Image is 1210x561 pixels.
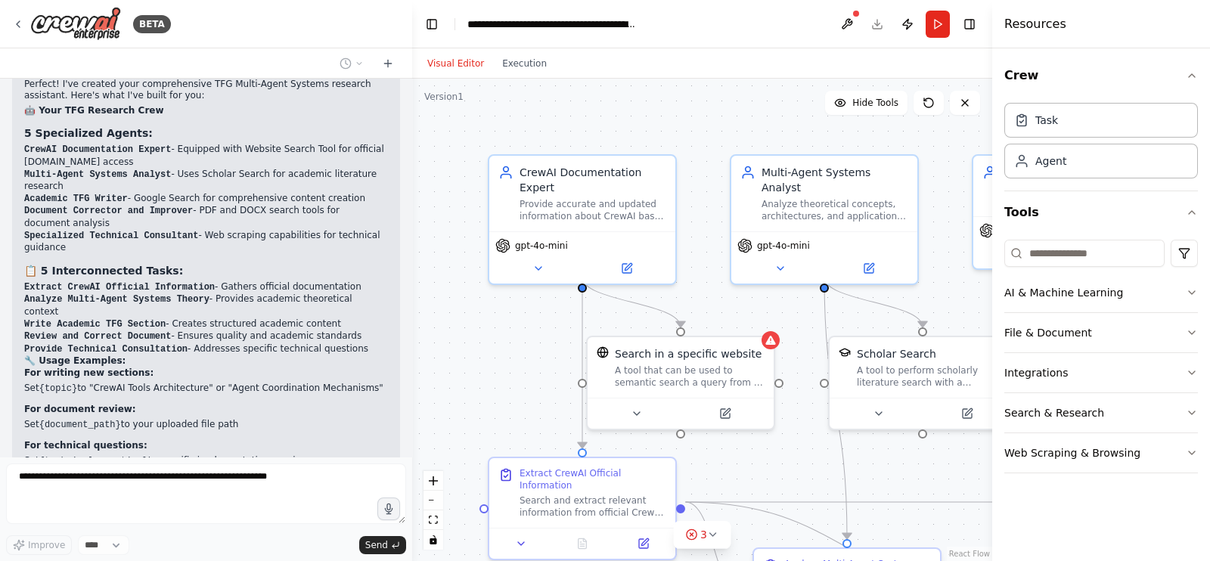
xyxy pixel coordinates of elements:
[551,535,615,553] button: No output available
[334,54,370,73] button: Switch to previous chat
[488,457,677,560] div: Extract CrewAI Official InformationSearch and extract relevant information from official CrewAI d...
[1004,313,1198,352] button: File & Document
[423,510,443,530] button: fit view
[24,193,388,206] li: - Google Search for comprehensive content creation
[959,14,980,35] button: Hide right sidebar
[423,471,443,491] button: zoom in
[24,330,388,343] li: - Ensures quality and academic standards
[825,91,907,115] button: Hide Tools
[615,364,765,389] div: A tool that can be used to semantic search a query from a specific URL content.
[1035,153,1066,169] div: Agent
[24,105,164,116] strong: 🤖 Your TFG Research Crew
[39,420,121,430] code: {document_path}
[857,364,1007,389] div: A tool to perform scholarly literature search with a search_query.
[28,539,65,551] span: Improve
[488,154,677,285] div: CrewAI Documentation ExpertProvide accurate and updated information about CrewAI based on officia...
[39,456,148,466] code: {technical_question}
[24,293,388,318] li: - Provides academic theoretical context
[24,144,171,155] code: CrewAI Documentation Expert
[828,336,1017,430] div: SerplyScholarSearchToolScholar SearchA tool to perform scholarly literature search with a search_...
[615,346,762,361] div: Search in a specific website
[24,194,128,204] code: Academic TFG Writer
[24,281,388,294] li: - Gathers official documentation
[365,539,388,551] span: Send
[949,550,990,558] a: React Flow attribution
[924,404,1010,423] button: Open in side panel
[24,343,388,356] li: - Addresses specific technical questions
[682,404,768,423] button: Open in side panel
[424,91,464,103] div: Version 1
[24,230,388,254] li: - Web scraping capabilities for technical guidance
[24,144,388,168] li: - Equipped with Website Search Tool for official [DOMAIN_NAME] access
[24,169,388,193] li: - Uses Scholar Search for academic literature research
[24,265,183,277] strong: 📋 5 Interconnected Tasks:
[24,419,388,432] li: Set to your uploaded file path
[575,277,688,327] g: Edge from c331c3ae-819a-4879-98c7-22e11c0aa525 to 019150d4-4b27-42df-878e-82873506699d
[39,383,77,394] code: {topic}
[762,198,908,222] div: Analyze theoretical concepts, architectures, and applications of multi-agent systems in Generativ...
[757,240,810,252] span: gpt-4o-mini
[575,277,590,448] g: Edge from c331c3ae-819a-4879-98c7-22e11c0aa525 to 9e4fea54-df0a-41de-aea8-bfb8cc6102c0
[1004,393,1198,432] button: Search & Research
[423,491,443,510] button: zoom out
[24,318,388,331] li: - Creates structured academic content
[24,367,154,378] strong: For writing new sections:
[24,355,126,366] strong: 🔧 Usage Examples:
[584,259,669,277] button: Open in side panel
[520,198,666,222] div: Provide accurate and updated information about CrewAI based on official documentation from [DOMAI...
[1004,353,1198,392] button: Integrations
[1004,54,1198,97] button: Crew
[24,231,198,241] code: Specialized Technical Consultant
[24,205,388,229] li: - PDF and DOCX search tools for document analysis
[24,331,171,342] code: Review and Correct Document
[1004,191,1198,234] button: Tools
[1004,234,1198,485] div: Tools
[839,346,851,358] img: SerplyScholarSearchTool
[376,54,400,73] button: Start a new chat
[826,259,911,277] button: Open in side panel
[817,277,930,327] g: Edge from 8ef6001b-5ff8-475c-bddb-be29e992e965 to eba87a4c-bc84-4b34-bb1f-71e240441d04
[762,165,908,195] div: Multi-Agent Systems Analyst
[586,336,775,430] div: WebsiteSearchToolSearch in a specific websiteA tool that can be used to semantic search a query f...
[133,15,171,33] div: BETA
[730,154,919,285] div: Multi-Agent Systems AnalystAnalyze theoretical concepts, architectures, and applications of multi...
[24,440,147,451] strong: For technical questions:
[24,282,215,293] code: Extract CrewAI Official Information
[421,14,442,35] button: Hide left sidebar
[423,530,443,550] button: toggle interactivity
[700,527,707,542] span: 3
[817,277,855,538] g: Edge from 8ef6001b-5ff8-475c-bddb-be29e992e965 to 26d414e2-e393-4988-8343-061863719879
[423,471,443,550] div: React Flow controls
[24,127,153,139] strong: 5 Specialized Agents:
[1004,433,1198,473] button: Web Scraping & Browsing
[24,169,171,180] code: Multi-Agent Systems Analyst
[520,165,666,195] div: CrewAI Documentation Expert
[597,346,609,358] img: WebsiteSearchTool
[673,521,731,549] button: 3
[24,79,388,102] p: Perfect! I've created your comprehensive TFG Multi-Agent Systems research assistant. Here's what ...
[24,206,193,216] code: Document Corrector and Improver
[520,467,666,491] div: Extract CrewAI Official Information
[30,7,121,41] img: Logo
[377,497,400,520] button: Click to speak your automation idea
[1004,97,1198,191] div: Crew
[520,494,666,519] div: Search and extract relevant information from official CrewAI documentation ([DOMAIN_NAME]) about ...
[24,383,388,395] li: Set to "CrewAI Tools Architecture" or "Agent Coordination Mechanisms"
[1035,113,1058,128] div: Task
[467,17,638,32] nav: breadcrumb
[857,346,936,361] div: Scholar Search
[515,240,568,252] span: gpt-4o-mini
[493,54,556,73] button: Execution
[359,536,406,554] button: Send
[1004,15,1066,33] h4: Resources
[24,344,188,355] code: Provide Technical Consultation
[24,404,136,414] strong: For document review:
[418,54,493,73] button: Visual Editor
[617,535,669,553] button: Open in side panel
[24,319,166,330] code: Write Academic TFG Section
[852,97,898,109] span: Hide Tools
[6,535,72,555] button: Improve
[1004,273,1198,312] button: AI & Machine Learning
[24,294,209,305] code: Analyze Multi-Agent Systems Theory
[24,455,388,468] li: Set to specific implementation queries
